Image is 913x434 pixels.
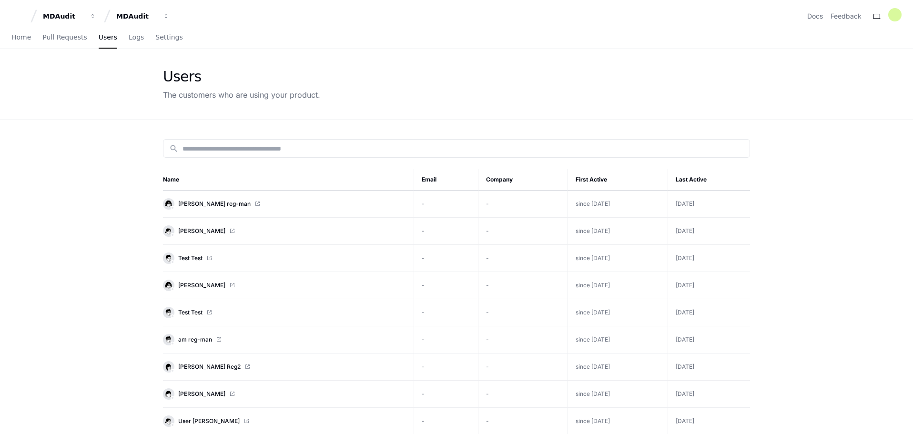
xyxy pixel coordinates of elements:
td: - [414,353,478,381]
div: MDAudit [43,11,84,21]
td: - [414,191,478,218]
mat-icon: search [169,144,179,153]
td: - [478,381,568,408]
img: 16.svg [164,281,173,290]
img: 5.svg [164,253,173,262]
td: [DATE] [668,326,750,353]
td: since [DATE] [568,191,668,218]
span: [PERSON_NAME] [178,390,225,398]
button: MDAudit [39,8,100,25]
td: - [478,191,568,218]
span: [PERSON_NAME] [178,227,225,235]
td: [DATE] [668,299,750,326]
a: Users [99,27,117,49]
span: Logs [129,34,144,40]
td: [DATE] [668,353,750,381]
div: MDAudit [116,11,157,21]
td: - [414,326,478,353]
td: - [478,353,568,381]
th: Name [163,169,414,191]
span: Test Test [178,254,203,262]
span: Settings [155,34,183,40]
td: - [414,272,478,299]
a: Docs [807,11,823,21]
span: [PERSON_NAME] [178,282,225,289]
span: [PERSON_NAME] Reg2 [178,363,241,371]
div: The customers who are using your product. [163,89,320,101]
a: Test Test [163,307,406,318]
img: 14.svg [164,416,173,425]
td: since [DATE] [568,218,668,245]
img: 2.svg [164,226,173,235]
a: Home [11,27,31,49]
img: 11.svg [164,362,173,371]
span: Pull Requests [42,34,87,40]
td: - [478,218,568,245]
td: since [DATE] [568,272,668,299]
td: since [DATE] [568,299,668,326]
button: MDAudit [112,8,173,25]
td: [DATE] [668,381,750,408]
a: Pull Requests [42,27,87,49]
td: - [478,272,568,299]
a: am reg-man [163,334,406,345]
td: - [478,326,568,353]
img: 15.svg [164,199,173,208]
span: User [PERSON_NAME] [178,417,240,425]
div: Users [163,68,320,85]
img: 1.svg [164,389,173,398]
td: - [414,299,478,326]
a: [PERSON_NAME] [163,280,406,291]
td: since [DATE] [568,245,668,272]
td: [DATE] [668,272,750,299]
span: Users [99,34,117,40]
span: [PERSON_NAME] reg-man [178,200,251,208]
th: First Active [568,169,668,191]
td: - [414,218,478,245]
th: Email [414,169,478,191]
span: Test Test [178,309,203,316]
a: User [PERSON_NAME] [163,415,406,427]
img: 5.svg [164,308,173,317]
td: since [DATE] [568,381,668,408]
button: Feedback [831,11,862,21]
td: [DATE] [668,191,750,218]
a: [PERSON_NAME] [163,225,406,237]
a: Logs [129,27,144,49]
a: Test Test [163,252,406,264]
td: - [478,299,568,326]
span: am reg-man [178,336,212,343]
span: Home [11,34,31,40]
img: 5.svg [164,335,173,344]
td: since [DATE] [568,353,668,381]
a: [PERSON_NAME] reg-man [163,198,406,210]
td: - [414,245,478,272]
a: Settings [155,27,183,49]
th: Company [478,169,568,191]
td: - [478,245,568,272]
a: [PERSON_NAME] Reg2 [163,361,406,373]
td: since [DATE] [568,326,668,353]
td: [DATE] [668,245,750,272]
td: [DATE] [668,218,750,245]
td: - [414,381,478,408]
a: [PERSON_NAME] [163,388,406,400]
th: Last Active [668,169,750,191]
